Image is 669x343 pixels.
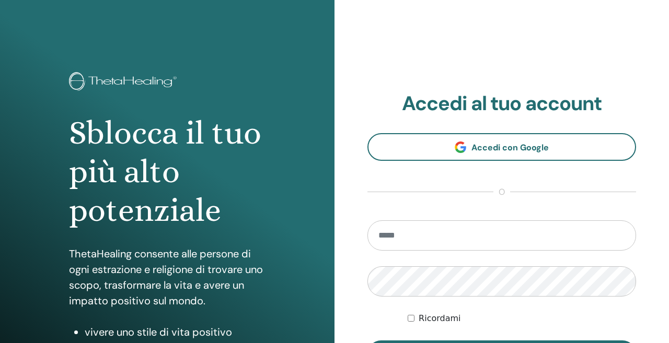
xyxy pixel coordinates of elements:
[69,246,266,309] p: ThetaHealing consente alle persone di ogni estrazione e religione di trovare uno scopo, trasforma...
[69,114,266,230] h1: Sblocca il tuo più alto potenziale
[408,312,636,325] div: Keep me authenticated indefinitely or until I manually logout
[471,142,549,153] span: Accedi con Google
[367,133,636,161] a: Accedi con Google
[493,186,510,198] span: o
[85,324,266,340] li: vivere uno stile di vita positivo
[367,92,636,116] h2: Accedi al tuo account
[419,312,460,325] label: Ricordami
